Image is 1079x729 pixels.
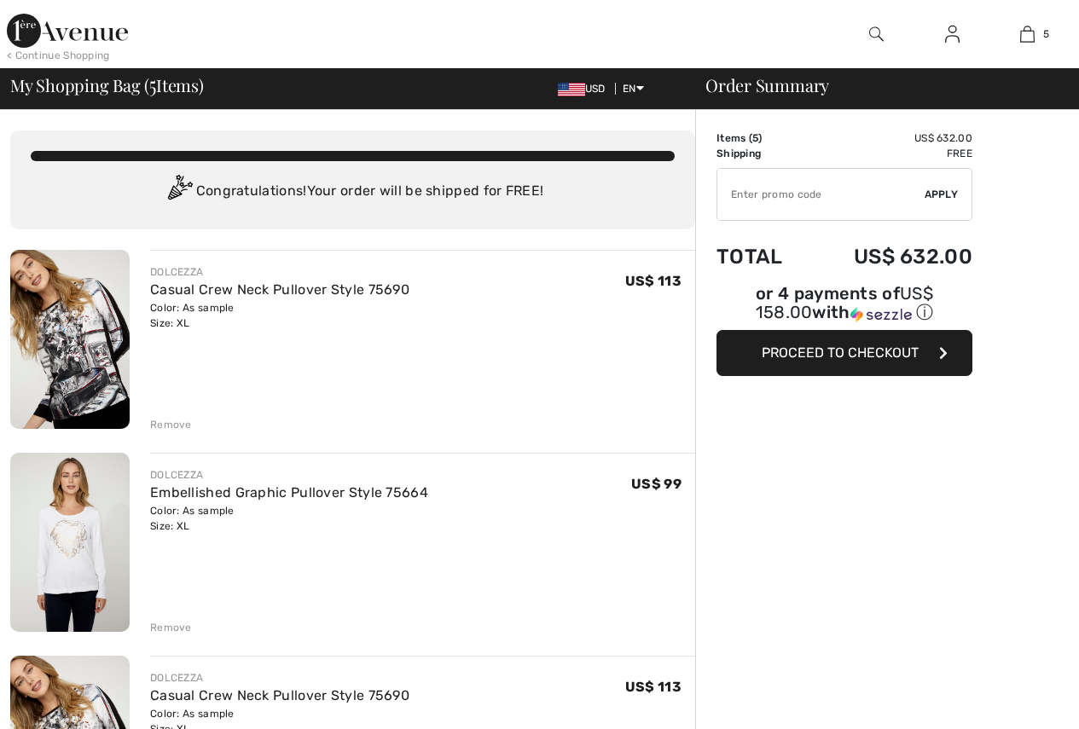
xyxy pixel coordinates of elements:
[762,344,919,361] span: Proceed to Checkout
[7,14,128,48] img: 1ère Avenue
[990,24,1064,44] a: 5
[7,48,110,63] div: < Continue Shopping
[716,286,972,330] div: or 4 payments ofUS$ 158.00withSezzle Click to learn more about Sezzle
[945,24,960,44] img: My Info
[808,130,972,146] td: US$ 632.00
[150,503,428,534] div: Color: As sample Size: XL
[931,24,973,45] a: Sign In
[150,484,428,500] a: Embellished Graphic Pullover Style 75664
[850,307,912,322] img: Sezzle
[717,169,925,220] input: Promo code
[150,264,409,280] div: DOLCEZZA
[150,467,428,483] div: DOLCEZZA
[631,476,682,492] span: US$ 99
[716,146,808,161] td: Shipping
[756,283,933,322] span: US$ 158.00
[869,24,884,44] img: search the website
[10,77,204,94] span: My Shopping Bag ( Items)
[150,300,409,331] div: Color: As sample Size: XL
[623,83,644,95] span: EN
[625,679,682,695] span: US$ 113
[716,228,808,286] td: Total
[162,175,196,209] img: Congratulation2.svg
[31,175,675,209] div: Congratulations! Your order will be shipped for FREE!
[10,453,130,632] img: Embellished Graphic Pullover Style 75664
[150,687,409,703] a: Casual Crew Neck Pullover Style 75690
[925,187,959,202] span: Apply
[625,273,682,289] span: US$ 113
[685,77,1069,94] div: Order Summary
[558,83,612,95] span: USD
[1043,26,1049,42] span: 5
[1020,24,1035,44] img: My Bag
[716,330,972,376] button: Proceed to Checkout
[10,250,130,429] img: Casual Crew Neck Pullover Style 75690
[716,286,972,324] div: or 4 payments of with
[558,83,585,96] img: US Dollar
[150,281,409,298] a: Casual Crew Neck Pullover Style 75690
[149,72,156,95] span: 5
[808,146,972,161] td: Free
[716,130,808,146] td: Items ( )
[150,417,192,432] div: Remove
[150,620,192,635] div: Remove
[808,228,972,286] td: US$ 632.00
[752,132,758,144] span: 5
[150,670,409,686] div: DOLCEZZA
